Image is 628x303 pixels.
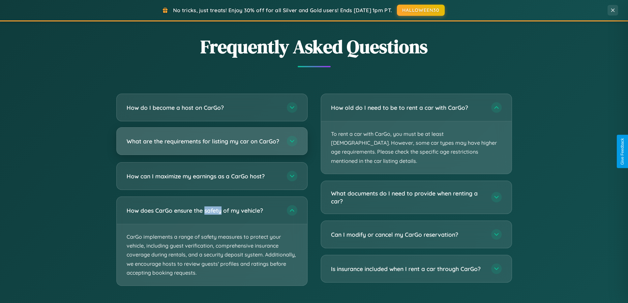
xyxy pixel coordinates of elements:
h3: How do I become a host on CarGo? [127,104,280,112]
h3: What documents do I need to provide when renting a car? [331,189,485,205]
h2: Frequently Asked Questions [116,34,512,59]
h3: How does CarGo ensure the safety of my vehicle? [127,206,280,215]
h3: Can I modify or cancel my CarGo reservation? [331,230,485,239]
h3: How old do I need to be to rent a car with CarGo? [331,104,485,112]
p: To rent a car with CarGo, you must be at least [DEMOGRAPHIC_DATA]. However, some car types may ha... [321,121,512,174]
p: CarGo implements a range of safety measures to protect your vehicle, including guest verification... [117,224,307,286]
h3: What are the requirements for listing my car on CarGo? [127,137,280,145]
h3: How can I maximize my earnings as a CarGo host? [127,172,280,180]
h3: Is insurance included when I rent a car through CarGo? [331,265,485,273]
button: HALLOWEEN30 [397,5,445,16]
div: Give Feedback [620,138,625,165]
span: No tricks, just treats! Enjoy 30% off for all Silver and Gold users! Ends [DATE] 1pm PT. [173,7,392,14]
